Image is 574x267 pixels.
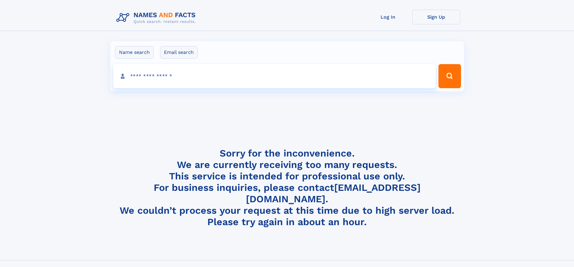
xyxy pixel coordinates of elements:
[115,46,154,59] label: Name search
[246,182,421,205] a: [EMAIL_ADDRESS][DOMAIN_NAME]
[412,10,460,24] a: Sign Up
[364,10,412,24] a: Log In
[114,147,460,228] h4: Sorry for the inconvenience. We are currently receiving too many requests. This service is intend...
[438,64,461,88] button: Search Button
[160,46,198,59] label: Email search
[113,64,436,88] input: search input
[114,10,201,26] img: Logo Names and Facts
